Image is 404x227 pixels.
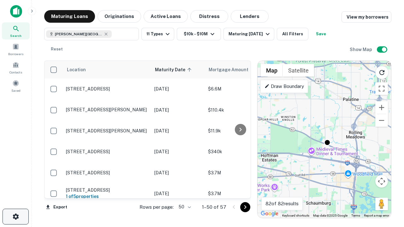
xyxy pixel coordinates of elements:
[223,28,274,40] button: Maturing [DATE]
[208,169,271,176] p: $3.7M
[208,127,271,134] p: $11.9k
[283,64,314,77] button: Show satellite imagery
[154,169,202,176] p: [DATE]
[282,213,309,218] button: Keyboard shortcuts
[44,202,69,212] button: Export
[231,10,269,23] button: Lenders
[277,28,308,40] button: All Filters
[375,101,388,114] button: Zoom in
[2,41,30,58] a: Borrowers
[66,187,148,193] p: [STREET_ADDRESS]
[9,70,22,75] span: Contacts
[8,51,23,56] span: Borrowers
[375,114,388,127] button: Zoom out
[98,10,141,23] button: Originations
[351,214,360,217] a: Terms (opens in new tab)
[2,22,30,39] a: Search
[154,107,202,113] p: [DATE]
[66,107,148,113] p: [STREET_ADDRESS][PERSON_NAME]
[190,10,228,23] button: Distress
[261,64,283,77] button: Show street map
[66,149,148,154] p: [STREET_ADDRESS]
[342,11,391,23] a: View my borrowers
[265,200,299,207] p: 82 of 82 results
[154,190,202,197] p: [DATE]
[259,210,280,218] a: Open this area in Google Maps (opens a new window)
[11,88,21,93] span: Saved
[264,83,304,90] p: Draw Boundary
[240,202,250,212] button: Go to next page
[67,66,86,73] span: Location
[375,198,388,210] button: Drag Pegman onto the map to open Street View
[372,156,404,187] iframe: Chat Widget
[151,61,205,79] th: Maturity Date
[208,85,271,92] p: $6.6M
[140,203,174,211] p: Rows per page:
[258,61,391,218] div: 0 0
[208,148,271,155] p: $340k
[154,148,202,155] p: [DATE]
[44,10,95,23] button: Maturing Loans
[66,193,148,200] h6: 1 of 5 properties
[66,128,148,134] p: [STREET_ADDRESS][PERSON_NAME]
[155,66,193,73] span: Maturity Date
[176,202,192,212] div: 50
[208,107,271,113] p: $110.4k
[10,5,22,18] img: capitalize-icon.png
[205,61,274,79] th: Mortgage Amount
[177,28,221,40] button: $10k - $10M
[350,46,373,53] h6: Show Map
[208,190,271,197] p: $3.7M
[313,214,348,217] span: Map data ©2025 Google
[154,127,202,134] p: [DATE]
[55,31,102,37] span: [PERSON_NAME][GEOGRAPHIC_DATA], [GEOGRAPHIC_DATA]
[2,59,30,76] a: Contacts
[66,86,148,92] p: [STREET_ADDRESS]
[209,66,257,73] span: Mortgage Amount
[10,33,21,38] span: Search
[154,85,202,92] p: [DATE]
[66,170,148,176] p: [STREET_ADDRESS]
[375,82,388,95] button: Toggle fullscreen view
[63,61,151,79] th: Location
[2,77,30,94] a: Saved
[259,210,280,218] img: Google
[375,66,389,79] button: Reload search area
[144,10,188,23] button: Active Loans
[141,28,174,40] button: 11 Types
[202,203,226,211] p: 1–50 of 57
[47,43,67,55] button: Reset
[364,214,389,217] a: Report a map error
[229,30,271,38] div: Maturing [DATE]
[311,28,331,40] button: Save your search to get updates of matches that match your search criteria.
